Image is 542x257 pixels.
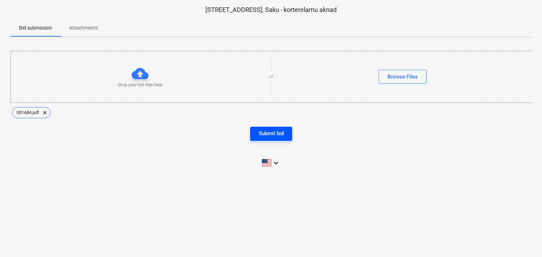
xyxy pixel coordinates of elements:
span: 091684.pdf [12,110,43,115]
div: Browse Files [387,72,418,81]
button: Submit bid [250,127,292,141]
p: Bid submission [19,24,52,32]
div: Submit bid [259,129,284,138]
div: 091684.pdf [12,107,51,118]
p: or [270,74,273,80]
p: [STREET_ADDRESS], Saku - korterelamu aknad [11,6,531,14]
span: clear [41,108,49,117]
p: Drop your bid files here [118,82,162,88]
i: keyboard_arrow_down [272,159,280,167]
button: Browse Files [379,70,427,84]
p: Attachments [69,24,98,32]
div: Drop your bid files hereorBrowse Files [11,51,532,102]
